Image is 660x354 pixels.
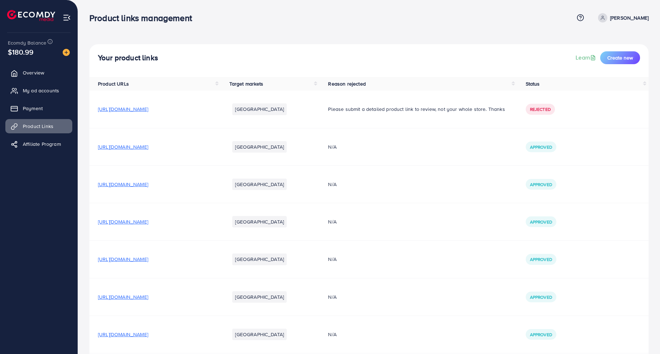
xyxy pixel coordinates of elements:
[530,181,552,188] span: Approved
[63,49,70,56] img: image
[98,331,148,338] span: [URL][DOMAIN_NAME]
[328,80,365,87] span: Reason rejected
[98,293,148,301] span: [URL][DOMAIN_NAME]
[600,51,640,64] button: Create new
[5,66,72,80] a: Overview
[328,105,508,113] p: Please submit a detailed product link to review, not your whole store. Thanks
[328,181,336,188] span: N/A
[229,80,263,87] span: Target markets
[576,53,597,62] a: Learn
[89,13,198,23] h3: Product links management
[610,14,649,22] p: [PERSON_NAME]
[5,137,72,151] a: Affiliate Program
[63,14,71,22] img: menu
[23,123,53,130] span: Product Links
[526,80,540,87] span: Status
[328,293,336,301] span: N/A
[5,83,72,98] a: My ad accounts
[23,69,44,76] span: Overview
[23,140,61,148] span: Affiliate Program
[328,143,336,150] span: N/A
[98,80,129,87] span: Product URLs
[232,141,287,153] li: [GEOGRAPHIC_DATA]
[607,54,633,61] span: Create new
[98,143,148,150] span: [URL][DOMAIN_NAME]
[98,256,148,263] span: [URL][DOMAIN_NAME]
[23,87,59,94] span: My ad accounts
[595,13,649,22] a: [PERSON_NAME]
[328,256,336,263] span: N/A
[98,53,158,62] h4: Your product links
[232,179,287,190] li: [GEOGRAPHIC_DATA]
[328,331,336,338] span: N/A
[530,294,552,300] span: Approved
[98,106,148,113] span: [URL][DOMAIN_NAME]
[630,322,655,349] iframe: Chat
[7,10,55,21] img: logo
[5,101,72,116] a: Payment
[232,216,287,227] li: [GEOGRAPHIC_DATA]
[23,105,43,112] span: Payment
[232,329,287,340] li: [GEOGRAPHIC_DATA]
[530,332,552,338] span: Approved
[232,103,287,115] li: [GEOGRAPHIC_DATA]
[98,181,148,188] span: [URL][DOMAIN_NAME]
[8,47,33,57] span: $180.99
[530,106,551,112] span: Rejected
[328,218,336,225] span: N/A
[98,218,148,225] span: [URL][DOMAIN_NAME]
[530,219,552,225] span: Approved
[232,291,287,303] li: [GEOGRAPHIC_DATA]
[530,144,552,150] span: Approved
[232,253,287,265] li: [GEOGRAPHIC_DATA]
[8,39,46,46] span: Ecomdy Balance
[530,256,552,262] span: Approved
[5,119,72,133] a: Product Links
